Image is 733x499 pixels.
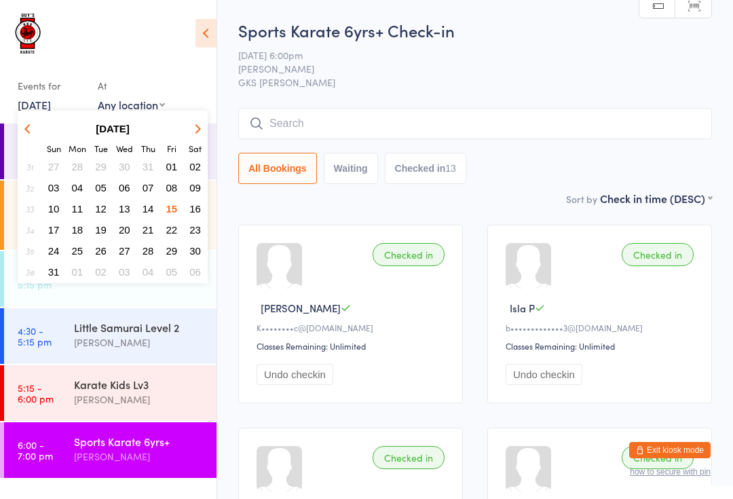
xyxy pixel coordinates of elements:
[185,221,206,239] button: 23
[119,224,130,236] span: 20
[143,245,154,257] span: 28
[98,75,165,97] div: At
[238,62,691,75] span: [PERSON_NAME]
[138,242,159,260] button: 28
[74,377,205,392] div: Karate Kids Lv3
[48,266,60,278] span: 31
[26,267,34,278] em: 36
[114,263,135,281] button: 03
[90,263,111,281] button: 02
[629,442,711,458] button: Exit kiosk mode
[138,200,159,218] button: 14
[167,143,176,154] small: Friday
[26,246,34,257] em: 35
[257,322,449,333] div: K••••••••c@[DOMAIN_NAME]
[96,123,130,134] strong: [DATE]
[119,203,130,215] span: 13
[166,266,178,278] span: 05
[185,242,206,260] button: 30
[630,467,711,477] button: how to secure with pin
[74,449,205,464] div: [PERSON_NAME]
[189,182,201,193] span: 09
[162,158,183,176] button: 01
[72,224,83,236] span: 18
[98,97,165,112] div: Any location
[385,153,466,184] button: Checked in13
[67,242,88,260] button: 25
[166,182,178,193] span: 08
[189,245,201,257] span: 30
[162,179,183,197] button: 08
[185,158,206,176] button: 02
[67,179,88,197] button: 04
[95,161,107,172] span: 29
[95,182,107,193] span: 05
[185,179,206,197] button: 09
[4,308,217,364] a: 4:30 -5:15 pmLittle Samurai Level 2[PERSON_NAME]
[238,75,712,89] span: GKS [PERSON_NAME]
[166,203,178,215] span: 15
[43,158,64,176] button: 27
[166,161,178,172] span: 01
[119,161,130,172] span: 30
[14,10,44,61] img: Guy's Karate School
[114,158,135,176] button: 30
[43,200,64,218] button: 10
[506,364,582,385] button: Undo checkin
[48,224,60,236] span: 17
[189,203,201,215] span: 16
[72,161,83,172] span: 28
[119,245,130,257] span: 27
[48,203,60,215] span: 10
[72,203,83,215] span: 11
[47,143,61,154] small: Sunday
[138,263,159,281] button: 04
[26,162,33,172] em: 31
[114,179,135,197] button: 06
[257,364,333,385] button: Undo checkin
[162,242,183,260] button: 29
[72,266,83,278] span: 01
[95,224,107,236] span: 19
[622,446,694,469] div: Checked in
[143,161,154,172] span: 31
[90,242,111,260] button: 26
[48,245,60,257] span: 24
[26,225,34,236] em: 34
[74,392,205,407] div: [PERSON_NAME]
[162,263,183,281] button: 05
[373,446,445,469] div: Checked in
[18,97,51,112] a: [DATE]
[74,335,205,350] div: [PERSON_NAME]
[138,158,159,176] button: 31
[189,143,202,154] small: Saturday
[4,365,217,421] a: 5:15 -6:00 pmKarate Kids Lv3[PERSON_NAME]
[116,143,133,154] small: Wednesday
[26,204,34,215] em: 33
[238,19,712,41] h2: Sports Karate 6yrs+ Check-in
[622,243,694,266] div: Checked in
[238,48,691,62] span: [DATE] 6:00pm
[373,243,445,266] div: Checked in
[119,266,130,278] span: 03
[506,340,698,352] div: Classes Remaining: Unlimited
[90,158,111,176] button: 29
[90,179,111,197] button: 05
[67,158,88,176] button: 28
[67,263,88,281] button: 01
[119,182,130,193] span: 06
[261,301,341,315] span: [PERSON_NAME]
[43,263,64,281] button: 31
[18,325,52,347] time: 4:30 - 5:15 pm
[43,242,64,260] button: 24
[48,182,60,193] span: 03
[141,143,155,154] small: Thursday
[114,242,135,260] button: 27
[138,221,159,239] button: 21
[67,221,88,239] button: 18
[162,200,183,218] button: 15
[94,143,108,154] small: Tuesday
[67,200,88,218] button: 11
[43,221,64,239] button: 17
[4,422,217,478] a: 6:00 -7:00 pmSports Karate 6yrs+[PERSON_NAME]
